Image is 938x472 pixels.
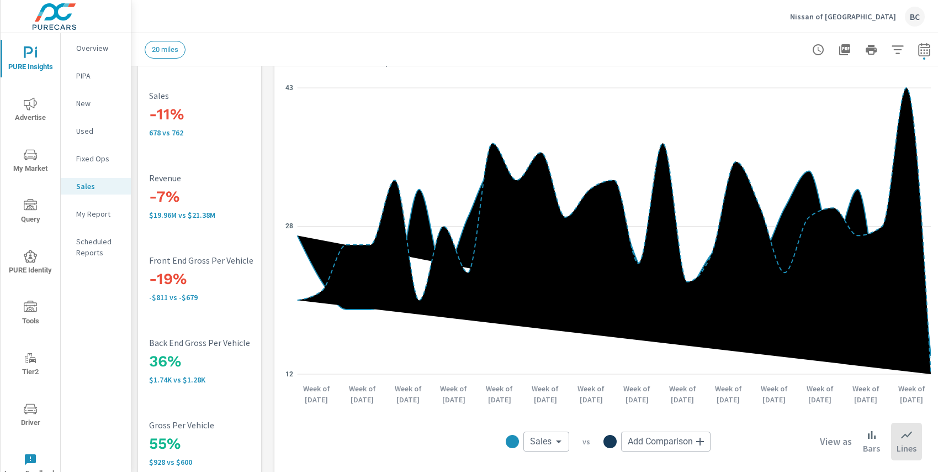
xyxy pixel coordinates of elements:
[569,437,603,447] p: vs
[149,352,295,371] h3: 36%
[145,45,185,54] span: 20 miles
[480,383,519,405] p: Week of [DATE]
[149,128,295,137] p: 678 vs 762
[149,105,295,124] h3: -11%
[4,352,57,379] span: Tier2
[76,98,122,109] p: New
[61,150,131,167] div: Fixed Ops
[149,270,295,289] h3: -19%
[76,43,122,54] p: Overview
[343,383,381,405] p: Week of [DATE]
[76,70,122,81] p: PIPA
[892,383,931,405] p: Week of [DATE]
[149,420,295,430] p: Gross Per Vehicle
[523,432,569,452] div: Sales
[76,181,122,192] p: Sales
[913,39,935,61] button: Select Date Range
[61,67,131,84] div: PIPA
[4,250,57,277] span: PURE Identity
[905,7,925,27] div: BC
[149,458,295,466] p: $928 vs $600
[846,383,885,405] p: Week of [DATE]
[4,46,57,74] span: PURE Insights
[897,442,916,455] p: Lines
[434,383,473,405] p: Week of [DATE]
[61,178,131,195] div: Sales
[149,211,295,219] p: $19,963,737 vs $21,375,673
[389,383,427,405] p: Week of [DATE]
[572,383,611,405] p: Week of [DATE]
[149,434,295,453] h3: 55%
[61,233,131,261] div: Scheduled Reports
[149,375,295,384] p: $1,739 vs $1,279
[618,383,656,405] p: Week of [DATE]
[801,383,839,405] p: Week of [DATE]
[628,436,693,447] span: Add Comparison
[709,383,748,405] p: Week of [DATE]
[530,436,552,447] span: Sales
[4,301,57,328] span: Tools
[76,153,122,164] p: Fixed Ops
[790,12,896,22] p: Nissan of [GEOGRAPHIC_DATA]
[820,436,852,447] h6: View as
[61,206,131,222] div: My Report
[863,442,880,455] p: Bars
[149,255,295,265] p: Front End Gross Per Vehicle
[61,40,131,56] div: Overview
[285,222,293,230] text: 28
[149,338,295,348] p: Back End Gross Per Vehicle
[285,370,293,378] text: 12
[285,84,293,92] text: 43
[76,125,122,137] p: Used
[4,402,57,429] span: Driver
[61,95,131,112] div: New
[149,91,295,101] p: Sales
[149,293,295,302] p: -$811 vs -$679
[887,39,909,61] button: Apply Filters
[663,383,702,405] p: Week of [DATE]
[61,123,131,139] div: Used
[755,383,793,405] p: Week of [DATE]
[4,199,57,226] span: Query
[4,97,57,124] span: Advertise
[4,148,57,175] span: My Market
[834,39,856,61] button: "Export Report to PDF"
[149,173,295,183] p: Revenue
[149,187,295,206] h3: -7%
[621,432,711,452] div: Add Comparison
[860,39,882,61] button: Print Report
[297,383,336,405] p: Week of [DATE]
[76,208,122,219] p: My Report
[76,236,122,258] p: Scheduled Reports
[526,383,565,405] p: Week of [DATE]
